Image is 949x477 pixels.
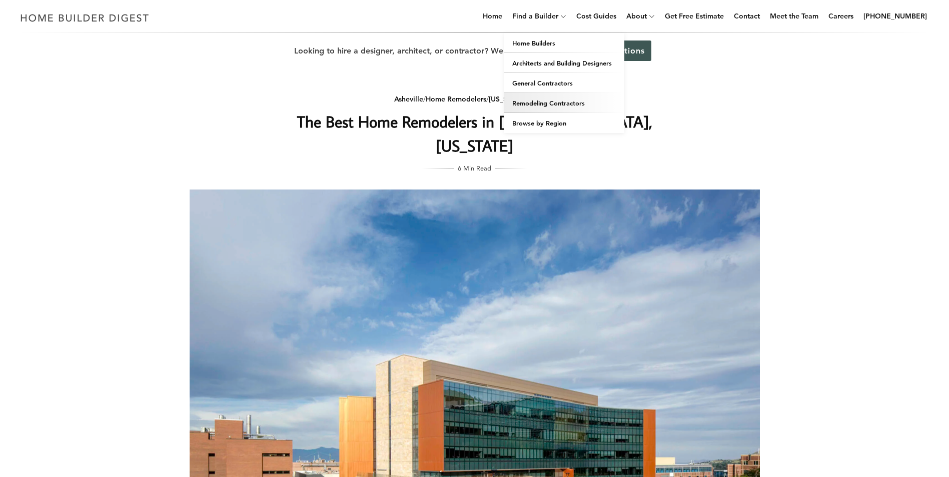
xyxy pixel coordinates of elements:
[16,8,154,27] img: Home Builder Digest
[899,427,937,465] iframe: Drift Widget Chat Controller
[504,73,624,93] a: General Contractors
[504,113,624,133] a: Browse by Region
[504,53,624,73] a: Architects and Building Designers
[426,94,486,103] a: Home Remodelers
[394,94,423,103] a: Asheville
[275,93,674,105] div: / / /
[504,93,624,113] a: Remodeling Contractors
[275,109,674,157] h1: The Best Home Remodelers in [GEOGRAPHIC_DATA], [US_STATE]
[458,162,491,173] span: 6 Min Read
[504,33,624,53] a: Home Builders
[489,94,526,103] a: [US_STATE]
[544,40,651,61] a: Get Recommendations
